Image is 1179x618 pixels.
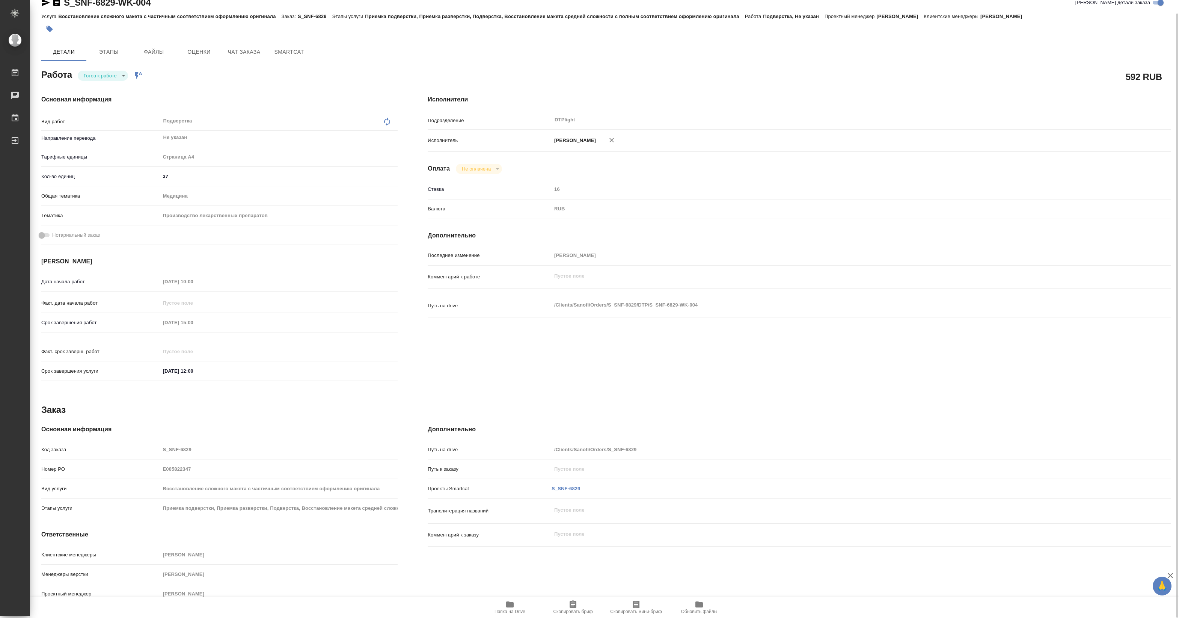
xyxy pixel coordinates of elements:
p: Восстановление сложного макета с частичным соответствием оформлению оригинала [58,14,281,19]
button: Удалить исполнителя [603,132,620,148]
p: Код заказа [41,446,160,453]
p: Проектный менеджер [825,14,876,19]
input: Пустое поле [160,588,398,599]
p: Комментарий к заказу [428,531,552,539]
input: Пустое поле [160,298,226,308]
p: Номер РО [41,465,160,473]
input: ✎ Введи что-нибудь [160,366,226,376]
h4: [PERSON_NAME] [41,257,398,266]
p: Приемка подверстки, Приемка разверстки, Подверстка, Восстановление макета средней сложности с пол... [365,14,745,19]
p: Этапы услуги [332,14,365,19]
p: Ставка [428,186,552,193]
p: Проектный менеджер [41,590,160,598]
button: Готов к работе [81,73,119,79]
input: Пустое поле [160,346,226,357]
button: Скопировать мини-бриф [605,597,668,618]
h4: Основная информация [41,425,398,434]
span: Скопировать бриф [553,609,593,614]
input: Пустое поле [160,317,226,328]
p: Факт. срок заверш. работ [41,348,160,355]
span: 🙏 [1156,578,1168,594]
p: Валюта [428,205,552,213]
h4: Оплата [428,164,450,173]
input: Пустое поле [552,250,1109,261]
p: Менеджеры верстки [41,571,160,578]
p: [PERSON_NAME] [980,14,1028,19]
input: Пустое поле [160,549,398,560]
p: Клиентские менеджеры [41,551,160,559]
button: Папка на Drive [478,597,541,618]
span: Этапы [91,47,127,57]
button: 🙏 [1153,577,1171,595]
input: Пустое поле [160,569,398,580]
p: Срок завершения услуги [41,367,160,375]
h2: Работа [41,67,72,81]
p: Путь на drive [428,446,552,453]
p: [PERSON_NAME] [552,137,596,144]
div: RUB [552,202,1109,215]
input: Пустое поле [160,444,398,455]
span: Папка на Drive [495,609,525,614]
p: [PERSON_NAME] [876,14,924,19]
input: Пустое поле [160,483,398,494]
p: Подразделение [428,117,552,124]
p: Заказ: [282,14,298,19]
p: Транслитерация названий [428,507,552,515]
button: Обновить файлы [668,597,731,618]
p: Тематика [41,212,160,219]
h4: Дополнительно [428,231,1171,240]
div: Готов к работе [78,71,128,81]
div: Производство лекарственных препаратов [160,209,398,222]
h4: Дополнительно [428,425,1171,434]
p: Срок завершения работ [41,319,160,326]
span: Нотариальный заказ [52,231,100,239]
p: Тарифные единицы [41,153,160,161]
span: Оценки [181,47,217,57]
h2: 592 RUB [1126,70,1162,83]
button: Скопировать бриф [541,597,605,618]
h4: Основная информация [41,95,398,104]
div: Страница А4 [160,151,398,163]
button: Не оплачена [460,166,493,172]
p: Кол-во единиц [41,173,160,180]
p: Путь к заказу [428,465,552,473]
textarea: /Clients/Sanofi/Orders/S_SNF-6829/DTP/S_SNF-6829-WK-004 [552,299,1109,311]
p: Вид услуги [41,485,160,493]
button: Добавить тэг [41,21,58,37]
p: Путь на drive [428,302,552,310]
p: Комментарий к работе [428,273,552,281]
p: Работа [745,14,763,19]
h4: Исполнители [428,95,1171,104]
input: Пустое поле [160,276,226,287]
p: Подверстка, Не указан [763,14,825,19]
p: Дата начала работ [41,278,160,286]
input: Пустое поле [160,503,398,514]
input: ✎ Введи что-нибудь [160,171,398,182]
h4: Ответственные [41,530,398,539]
input: Пустое поле [552,464,1109,474]
span: SmartCat [271,47,307,57]
div: Медицина [160,190,398,202]
p: Исполнитель [428,137,552,144]
p: Услуга [41,14,58,19]
span: Файлы [136,47,172,57]
h2: Заказ [41,404,66,416]
p: Общая тематика [41,192,160,200]
div: Готов к работе [456,164,502,174]
p: Проекты Smartcat [428,485,552,493]
input: Пустое поле [160,464,398,474]
span: Обновить файлы [681,609,718,614]
p: S_SNF-6829 [298,14,332,19]
p: Направление перевода [41,134,160,142]
span: Скопировать мини-бриф [610,609,662,614]
p: Последнее изменение [428,252,552,259]
p: Этапы услуги [41,505,160,512]
span: Чат заказа [226,47,262,57]
input: Пустое поле [552,444,1109,455]
span: Детали [46,47,82,57]
p: Вид работ [41,118,160,125]
a: S_SNF-6829 [552,486,580,491]
input: Пустое поле [552,184,1109,195]
p: Факт. дата начала работ [41,299,160,307]
p: Клиентские менеджеры [924,14,980,19]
